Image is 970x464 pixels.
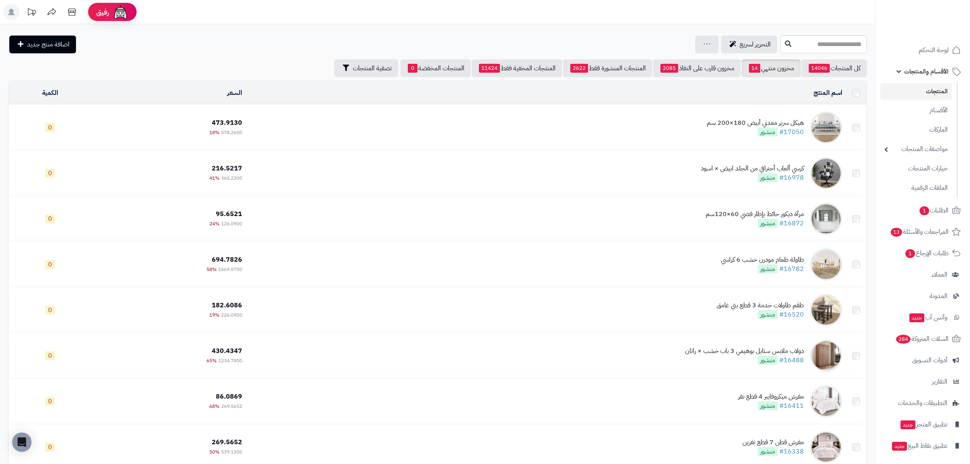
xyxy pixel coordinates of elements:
[880,415,965,434] a: تطبيق المتجرجديد
[814,88,842,98] a: اسم المنتج
[880,121,952,139] a: الماركات
[880,160,952,177] a: خيارات المنتجات
[227,88,242,98] a: السعر
[472,59,562,77] a: المنتجات المخفية فقط11424
[892,442,907,451] span: جديد
[810,248,842,281] img: طاولة طعام مودرن خشب 6 كراسي
[221,311,242,319] span: 226.0900
[212,164,242,173] span: 216.5217
[919,205,949,216] span: الطلبات
[212,346,242,356] span: 430.4347
[930,290,947,302] span: المدونة
[212,255,242,265] span: 694.7826
[685,346,804,356] div: دولاب ملابس ستايل بوهيمي 3 باب خشب × راتان
[919,206,929,215] span: 1
[880,141,952,158] a: مواصفات المنتجات
[701,164,804,173] div: كرسي ألعاب أحترافي من الجلد ابيض × اسود
[353,63,392,73] span: تصفية المنتجات
[660,64,678,73] span: 2085
[45,351,55,360] span: 0
[779,355,804,365] a: #16488
[909,313,924,322] span: جديد
[880,244,965,263] a: طلبات الإرجاع1
[880,436,965,456] a: تطبيق نقاط البيعجديد
[218,266,242,273] span: 1669.5700
[221,403,242,410] span: 269.5652
[563,59,652,77] a: المنتجات المنشورة فقط2622
[706,210,804,219] div: مرآة ديكور حائط بإطار فضي 60×120سم
[721,255,804,265] div: طاولة طعام مودرن خشب 6 كراسي
[209,403,219,410] span: 68%
[212,437,242,447] span: 269.5652
[779,447,804,456] a: #16338
[209,311,219,319] span: 19%
[810,294,842,326] img: طقم طاولات خدمة 3 قطع بني غامق
[880,201,965,220] a: الطلبات1
[740,40,771,49] span: التحرير لسريع
[207,266,217,273] span: 58%
[810,431,842,463] img: مفرش قطن 7 قطع نفرين
[810,157,842,189] img: كرسي ألعاب أحترافي من الجلد ابيض × اسود
[810,203,842,235] img: مرآة ديكور حائط بإطار فضي 60×120سم
[898,397,947,409] span: التطبيقات والخدمات
[653,59,741,77] a: مخزون قارب على النفاذ2085
[905,249,915,258] span: 1
[758,265,778,273] span: منشور
[880,40,965,60] a: لوحة التحكم
[209,448,219,456] span: 50%
[221,174,242,182] span: 365.2200
[707,118,804,128] div: هيكل سرير معدني أبيض 180×200 سم
[758,219,778,228] span: منشور
[758,173,778,182] span: منشور
[880,265,965,284] a: العملاء
[96,7,109,17] span: رفيق
[900,419,947,430] span: تطبيق المتجر
[801,59,867,77] a: كل المنتجات14046
[779,264,804,274] a: #16782
[45,306,55,315] span: 0
[45,123,55,132] span: 0
[932,376,947,387] span: التقارير
[401,59,471,77] a: المنتجات المخفضة0
[880,286,965,306] a: المدونة
[810,111,842,144] img: هيكل سرير معدني أبيض 180×200 سم
[45,260,55,269] span: 0
[221,448,242,456] span: 539.1300
[909,312,947,323] span: وآتس آب
[891,440,947,451] span: تطبيق نقاط البيع
[221,220,242,227] span: 126.0900
[570,64,588,73] span: 2622
[880,329,965,349] a: السلات المتروكة284
[880,83,952,100] a: المنتجات
[880,102,952,119] a: الأقسام
[891,228,902,237] span: 13
[915,23,962,40] img: logo-2.png
[209,220,219,227] span: 24%
[749,64,760,73] span: 14
[896,335,911,344] span: 284
[809,64,830,73] span: 14046
[890,226,949,237] span: المراجعات والأسئلة
[880,351,965,370] a: أدوات التسويق
[758,447,778,456] span: منشور
[218,357,242,364] span: 1234.7800
[880,179,952,197] a: الملفات الرقمية
[880,308,965,327] a: وآتس آبجديد
[742,438,804,447] div: مفرش قطن 7 قطع نفرين
[45,214,55,223] span: 0
[212,300,242,310] span: 182.6086
[216,209,242,219] span: 95.6521
[207,357,217,364] span: 65%
[408,64,418,73] span: 0
[758,310,778,319] span: منشور
[758,356,778,365] span: منشور
[779,401,804,411] a: #16411
[209,174,219,182] span: 41%
[9,36,76,53] a: اضافة منتج جديد
[738,392,804,401] div: مفرش ميكروفايبر 4 قطع نفر
[479,64,500,73] span: 11424
[42,88,58,98] a: الكمية
[45,443,55,451] span: 0
[334,59,398,77] button: تصفية المنتجات
[216,392,242,401] span: 86.0869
